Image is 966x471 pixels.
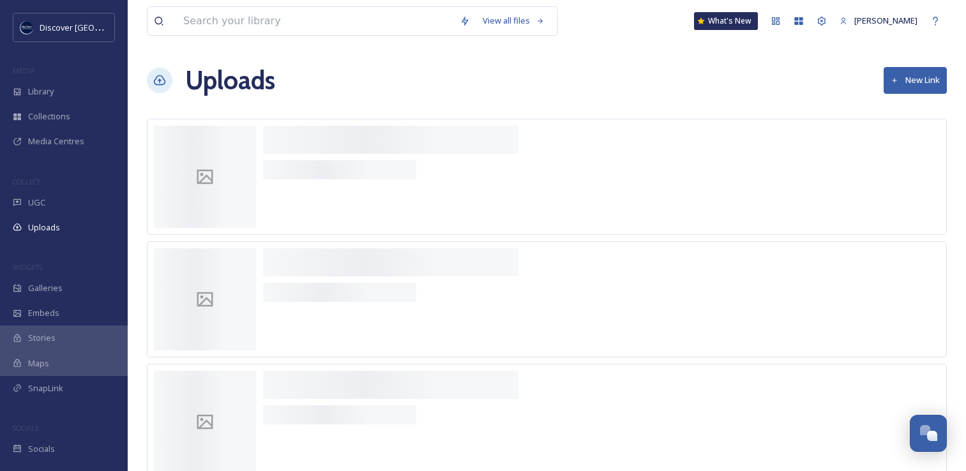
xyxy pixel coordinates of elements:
[476,8,551,33] a: View all files
[28,86,54,98] span: Library
[13,177,40,186] span: COLLECT
[185,61,275,100] a: Uploads
[694,12,758,30] a: What's New
[28,110,70,123] span: Collections
[28,357,49,370] span: Maps
[28,221,60,234] span: Uploads
[20,21,33,34] img: Untitled%20design%20%282%29.png
[13,66,35,75] span: MEDIA
[833,8,924,33] a: [PERSON_NAME]
[28,282,63,294] span: Galleries
[28,135,84,147] span: Media Centres
[854,15,917,26] span: [PERSON_NAME]
[28,443,55,455] span: Socials
[28,332,56,344] span: Stories
[40,21,156,33] span: Discover [GEOGRAPHIC_DATA]
[884,67,947,93] button: New Link
[910,415,947,452] button: Open Chat
[28,197,45,209] span: UGC
[28,382,63,394] span: SnapLink
[13,262,42,272] span: WIDGETS
[177,7,453,35] input: Search your library
[13,423,38,433] span: SOCIALS
[28,307,59,319] span: Embeds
